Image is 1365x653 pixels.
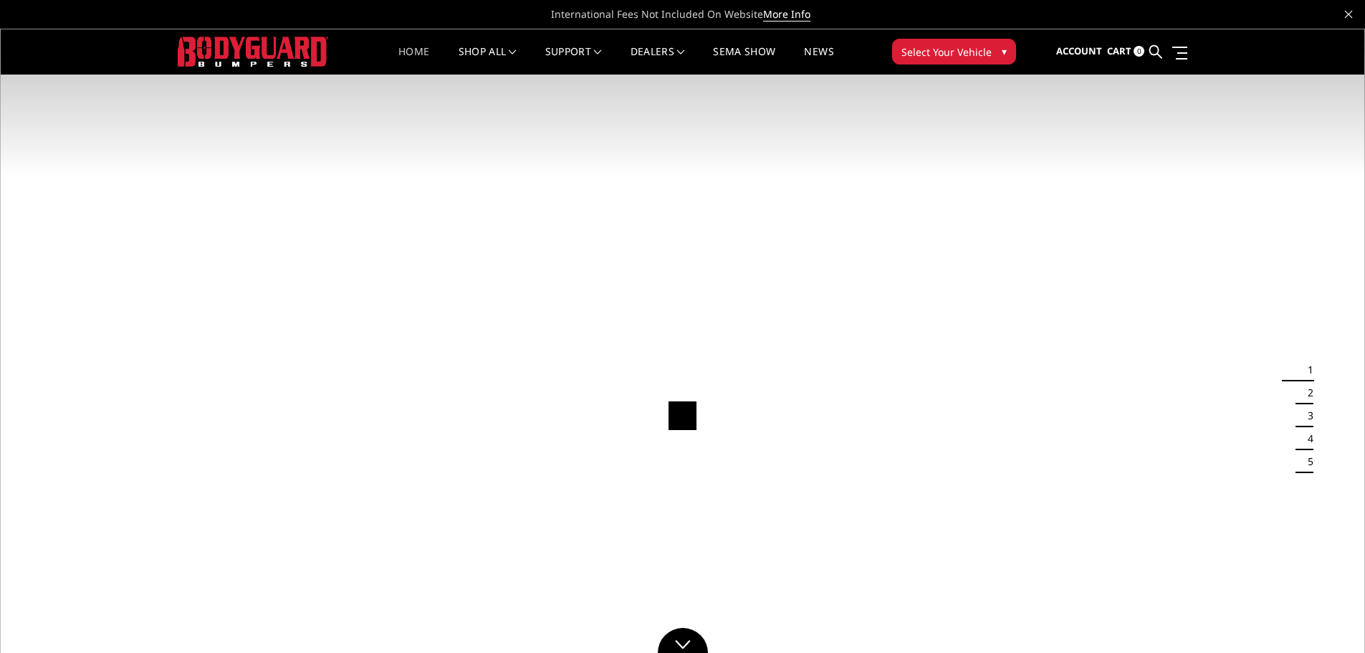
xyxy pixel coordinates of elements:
a: Click to Down [658,628,708,653]
span: Cart [1107,44,1131,57]
a: Dealers [631,47,685,75]
img: BODYGUARD BUMPERS [178,37,328,66]
a: Support [545,47,602,75]
button: 2 of 5 [1299,381,1313,404]
a: SEMA Show [713,47,775,75]
span: Select Your Vehicle [901,44,992,59]
a: More Info [763,7,810,22]
span: ▾ [1002,44,1007,59]
button: 4 of 5 [1299,427,1313,450]
span: Account [1056,44,1102,57]
a: Account [1056,32,1102,71]
a: shop all [459,47,517,75]
span: 0 [1134,46,1144,57]
a: Cart 0 [1107,32,1144,71]
a: Home [398,47,429,75]
button: 5 of 5 [1299,450,1313,473]
button: 3 of 5 [1299,404,1313,427]
button: Select Your Vehicle [892,39,1016,65]
a: News [804,47,833,75]
button: 1 of 5 [1299,358,1313,381]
